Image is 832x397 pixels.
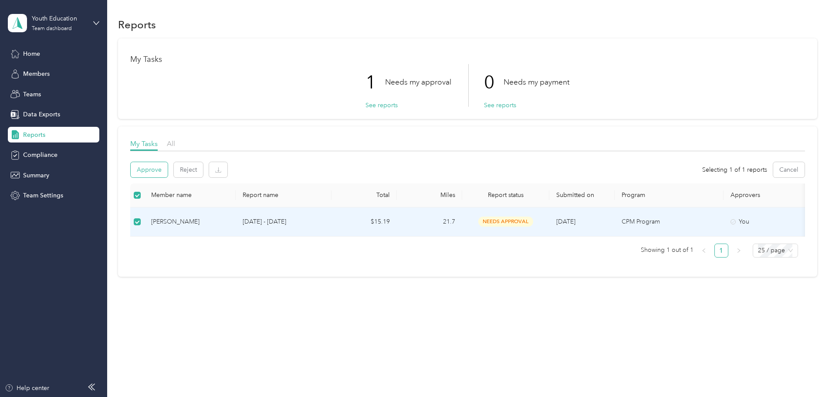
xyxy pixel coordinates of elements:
[151,217,229,227] div: [PERSON_NAME]
[5,383,49,393] button: Help center
[338,191,390,199] div: Total
[783,348,832,397] iframe: Everlance-gr Chat Button Frame
[724,183,811,207] th: Approvers
[641,244,693,257] span: Showing 1 out of 1
[365,101,398,110] button: See reports
[130,55,805,64] h1: My Tasks
[23,90,41,99] span: Teams
[23,150,57,159] span: Compliance
[732,244,746,258] li: Next Page
[131,162,168,177] button: Approve
[753,244,798,258] div: Page Size
[151,191,229,199] div: Member name
[236,183,331,207] th: Report name
[385,77,451,88] p: Needs my approval
[331,207,397,237] td: $15.19
[504,77,569,88] p: Needs my payment
[731,217,804,227] div: You
[715,244,728,257] a: 1
[758,244,793,257] span: 25 / page
[397,207,462,237] td: 21.7
[702,165,767,174] span: Selecting 1 of 1 reports
[469,191,542,199] span: Report status
[615,183,724,207] th: Program
[130,139,158,148] span: My Tasks
[23,130,45,139] span: Reports
[32,14,86,23] div: Youth Education
[23,69,50,78] span: Members
[23,49,40,58] span: Home
[23,171,49,180] span: Summary
[23,110,60,119] span: Data Exports
[615,207,724,237] td: CPM Program
[556,218,575,225] span: [DATE]
[478,217,533,227] span: needs approval
[732,244,746,258] button: right
[697,244,711,258] li: Previous Page
[484,101,516,110] button: See reports
[23,191,63,200] span: Team Settings
[118,20,156,29] h1: Reports
[773,162,805,177] button: Cancel
[243,217,325,227] p: [DATE] - [DATE]
[697,244,711,258] button: left
[714,244,728,258] li: 1
[404,191,455,199] div: Miles
[622,217,717,227] p: CPM Program
[174,162,203,177] button: Reject
[549,183,615,207] th: Submitted on
[484,64,504,101] p: 0
[32,26,72,31] div: Team dashboard
[167,139,175,148] span: All
[736,248,741,253] span: right
[144,183,236,207] th: Member name
[365,64,385,101] p: 1
[701,248,707,253] span: left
